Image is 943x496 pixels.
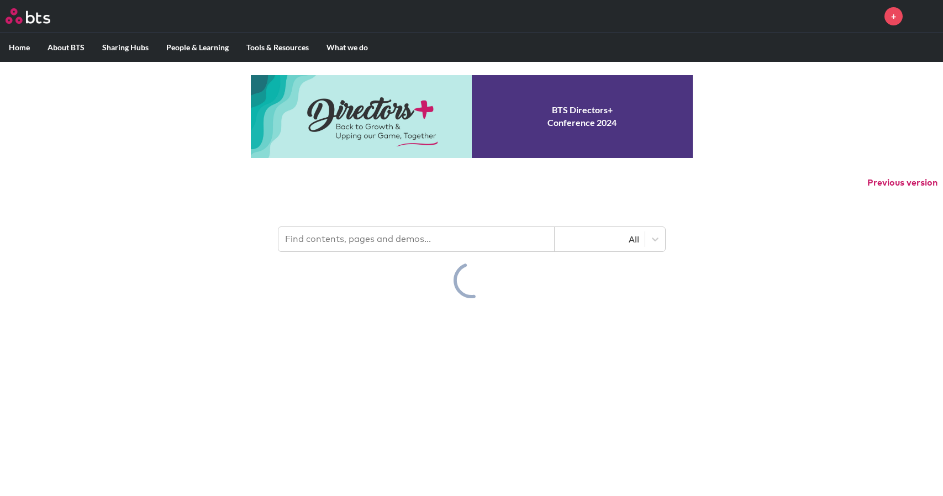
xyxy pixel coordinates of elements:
[911,3,937,29] a: Profile
[238,33,318,62] label: Tools & Resources
[911,3,937,29] img: Dave Ackley
[560,233,639,245] div: All
[93,33,157,62] label: Sharing Hubs
[318,33,377,62] label: What we do
[251,75,693,158] a: Conference 2024
[867,177,937,189] button: Previous version
[884,7,903,25] a: +
[278,227,555,251] input: Find contents, pages and demos...
[6,8,71,24] a: Go home
[157,33,238,62] label: People & Learning
[39,33,93,62] label: About BTS
[6,8,50,24] img: BTS Logo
